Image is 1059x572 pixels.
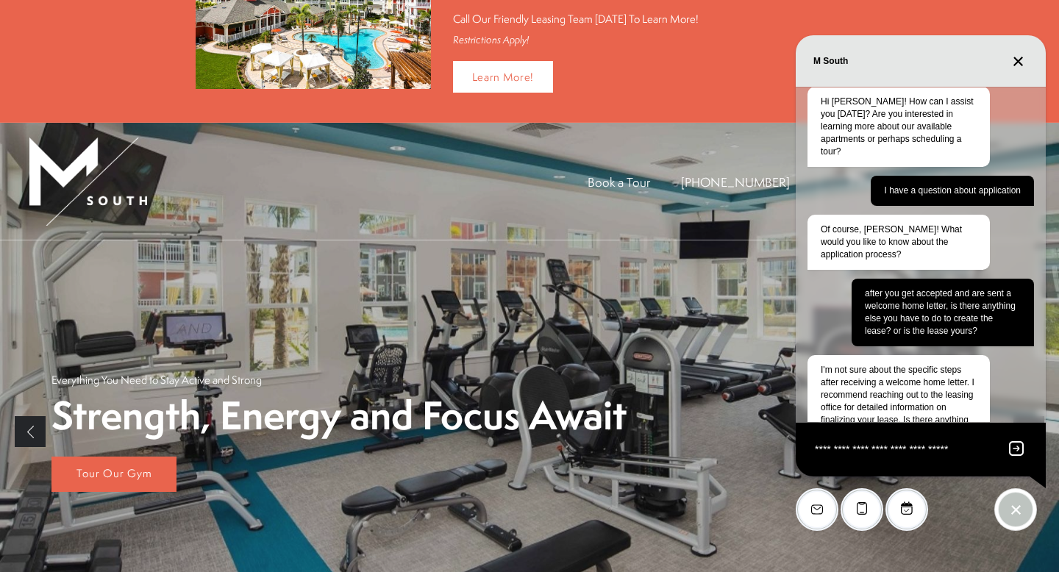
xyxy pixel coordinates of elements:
span: [PHONE_NUMBER] [681,174,790,190]
a: Learn More! [453,61,554,93]
p: Everything You Need to Stay Active and Strong [51,372,262,387]
span: Tour Our Gym [76,465,152,481]
a: Tour Our Gym [51,457,176,492]
a: Book a Tour [588,174,650,190]
a: Previous [15,416,46,447]
a: Call Us at 813-570-8014 [681,174,790,190]
p: Strength, Energy and Focus Await [51,395,627,437]
img: MSouth [29,137,147,226]
div: Restrictions Apply! [453,34,864,46]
